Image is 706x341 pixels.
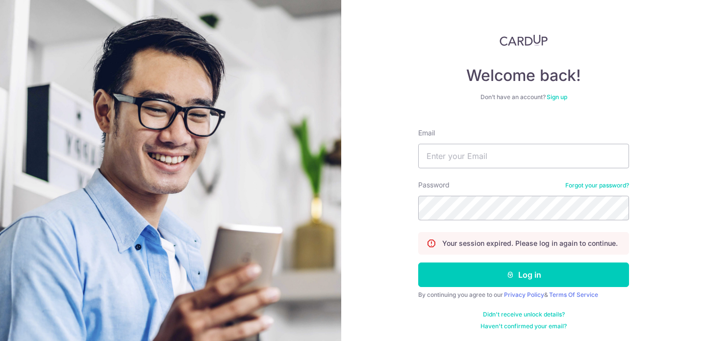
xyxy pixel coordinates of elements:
a: Haven't confirmed your email? [480,322,567,330]
label: Email [418,128,435,138]
a: Terms Of Service [549,291,598,298]
a: Sign up [547,93,567,101]
label: Password [418,180,450,190]
a: Didn't receive unlock details? [483,311,565,318]
input: Enter your Email [418,144,629,168]
a: Forgot your password? [565,182,629,189]
a: Privacy Policy [504,291,544,298]
h4: Welcome back! [418,66,629,85]
div: By continuing you agree to our & [418,291,629,299]
div: Don’t have an account? [418,93,629,101]
button: Log in [418,262,629,287]
img: CardUp Logo [500,34,548,46]
p: Your session expired. Please log in again to continue. [442,238,618,248]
